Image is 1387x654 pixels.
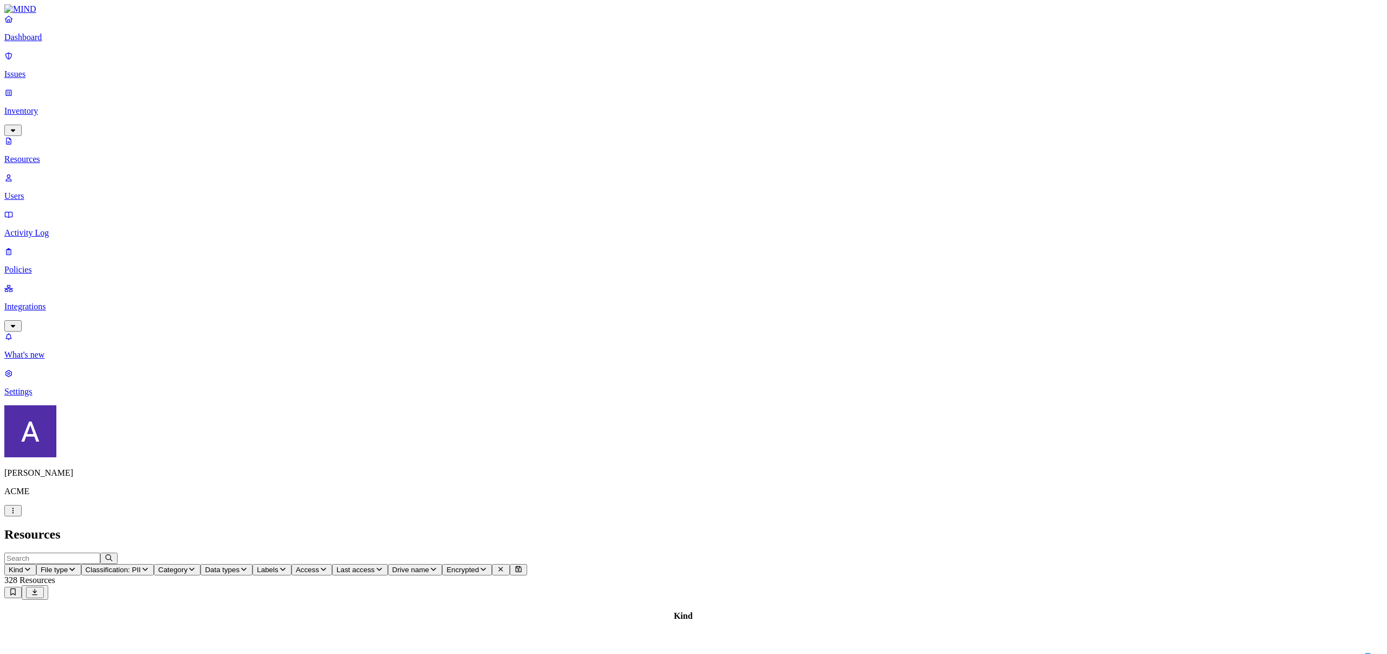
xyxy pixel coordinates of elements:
[4,527,1383,542] h2: Resources
[4,575,55,585] span: 328 Resources
[4,69,1383,79] p: Issues
[4,553,100,564] input: Search
[4,265,1383,275] p: Policies
[4,191,1383,201] p: Users
[4,33,1383,42] p: Dashboard
[4,387,1383,397] p: Settings
[4,154,1383,164] p: Resources
[205,566,239,574] span: Data types
[257,566,278,574] span: Labels
[4,350,1383,360] p: What's new
[4,106,1383,116] p: Inventory
[392,566,429,574] span: Drive name
[4,228,1383,238] p: Activity Log
[6,611,1360,621] div: Kind
[9,566,23,574] span: Kind
[296,566,319,574] span: Access
[336,566,374,574] span: Last access
[158,566,187,574] span: Category
[4,302,1383,312] p: Integrations
[4,468,1383,478] p: [PERSON_NAME]
[86,566,141,574] span: Classification: PII
[4,4,36,14] img: MIND
[4,487,1383,496] p: ACME
[446,566,479,574] span: Encrypted
[41,566,68,574] span: File type
[4,405,56,457] img: Avigail Bronznick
